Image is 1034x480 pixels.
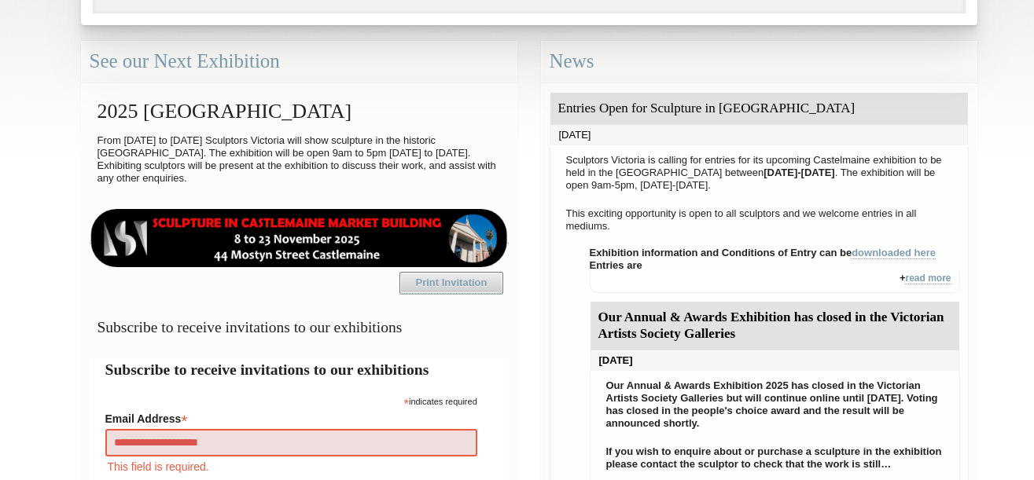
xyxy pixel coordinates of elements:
[81,41,517,82] div: See our Next Exhibition
[852,247,936,259] a: downloaded here
[598,376,951,434] p: Our Annual & Awards Exhibition 2025 has closed in the Victorian Artists Society Galleries but wil...
[591,302,959,350] div: Our Annual & Awards Exhibition has closed in the Victorian Artists Society Galleries
[550,125,968,145] div: [DATE]
[105,458,477,475] div: This field is required.
[399,272,503,294] a: Print Invitation
[558,150,960,196] p: Sculptors Victoria is calling for entries for its upcoming Castelmaine exhibition to be held in t...
[541,41,977,82] div: News
[590,247,936,259] strong: Exhibition information and Conditions of Entry can be
[764,167,835,178] strong: [DATE]-[DATE]
[550,93,968,125] div: Entries Open for Sculpture in [GEOGRAPHIC_DATA]
[105,408,477,427] label: Email Address
[591,350,959,371] div: [DATE]
[598,442,951,475] p: If you wish to enquire about or purchase a sculpture in the exhibition please contact the sculpto...
[105,393,477,408] div: indicates required
[590,272,960,293] div: +
[105,358,493,381] h2: Subscribe to receive invitations to our exhibitions
[90,92,509,130] h2: 2025 [GEOGRAPHIC_DATA]
[90,130,509,189] p: From [DATE] to [DATE] Sculptors Victoria will show sculpture in the historic [GEOGRAPHIC_DATA]. T...
[90,209,509,267] img: castlemaine-ldrbd25v2.png
[558,203,960,236] p: This exciting opportunity is open to all sculptors and we welcome entries in all mediums.
[90,312,509,343] h3: Subscribe to receive invitations to our exhibitions
[905,273,951,284] a: read more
